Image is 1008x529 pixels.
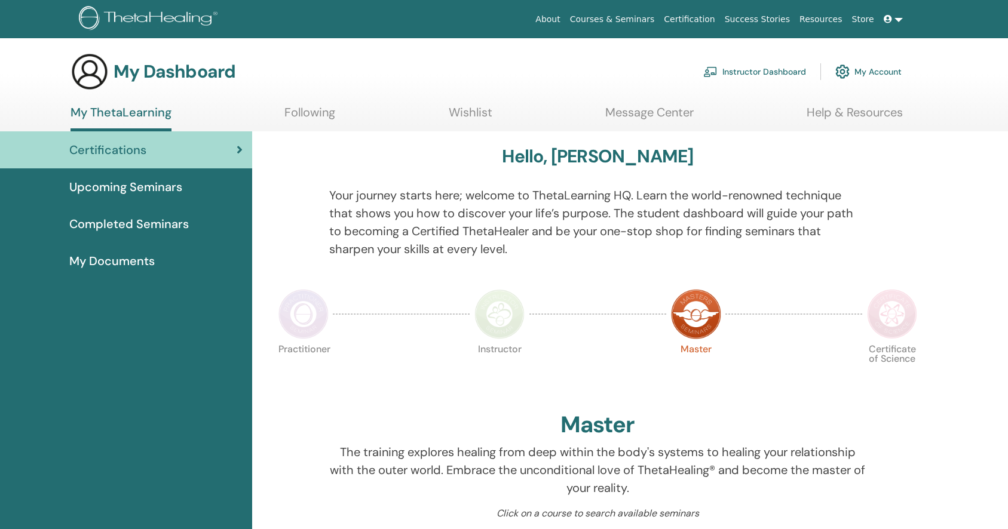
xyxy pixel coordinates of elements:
[69,178,182,196] span: Upcoming Seminars
[329,443,866,497] p: The training explores healing from deep within the body's systems to healing your relationship wi...
[69,252,155,270] span: My Documents
[703,66,718,77] img: chalkboard-teacher.svg
[835,59,902,85] a: My Account
[847,8,879,30] a: Store
[659,8,719,30] a: Certification
[114,61,235,82] h3: My Dashboard
[565,8,660,30] a: Courses & Seminars
[449,105,492,128] a: Wishlist
[71,53,109,91] img: generic-user-icon.jpg
[278,345,329,395] p: Practitioner
[502,146,693,167] h3: Hello, [PERSON_NAME]
[671,289,721,339] img: Master
[795,8,847,30] a: Resources
[284,105,335,128] a: Following
[560,411,635,439] h2: Master
[69,141,146,159] span: Certifications
[71,105,171,131] a: My ThetaLearning
[807,105,903,128] a: Help & Resources
[69,215,189,233] span: Completed Seminars
[605,105,694,128] a: Message Center
[79,6,222,33] img: logo.png
[835,61,850,82] img: cog.svg
[329,186,866,258] p: Your journey starts here; welcome to ThetaLearning HQ. Learn the world-renowned technique that sh...
[867,345,917,395] p: Certificate of Science
[720,8,795,30] a: Success Stories
[329,506,866,521] p: Click on a course to search available seminars
[474,345,525,395] p: Instructor
[867,289,917,339] img: Certificate of Science
[531,8,565,30] a: About
[703,59,806,85] a: Instructor Dashboard
[474,289,525,339] img: Instructor
[278,289,329,339] img: Practitioner
[671,345,721,395] p: Master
